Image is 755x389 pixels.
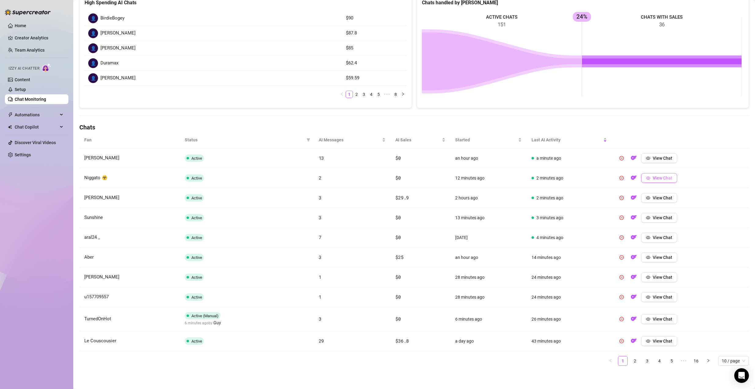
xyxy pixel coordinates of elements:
div: Open Intercom Messenger [734,368,749,383]
button: View Chat [641,153,677,163]
span: right [401,92,405,96]
span: 6 minutes ago by [185,321,221,325]
span: 3 [319,194,321,201]
button: OF [629,336,639,346]
img: OF [631,274,637,280]
span: Izzy AI Chatter [9,66,39,71]
td: 24 minutes ago [527,267,612,287]
span: 3 [319,214,321,220]
div: 👤 [88,73,98,83]
span: eye [646,275,650,279]
span: 2 minutes ago [536,195,563,200]
td: 12 minutes ago [450,168,527,188]
span: Active (Manual) [191,314,219,318]
span: View Chat [653,195,672,200]
li: 16 [691,356,701,366]
a: OF [629,276,639,281]
span: pause-circle [619,216,624,220]
td: 13 minutes ago [450,208,527,228]
div: 👤 [88,43,98,53]
article: $90 [346,15,403,22]
span: Niggato ☣️ [84,175,107,180]
button: View Chat [641,336,677,346]
span: eye [646,339,650,343]
span: AI Messages [319,136,381,143]
a: Settings [15,152,31,157]
span: AI Sales [395,136,440,143]
td: 6 minutes ago [450,307,527,331]
td: 14 minutes ago [527,248,612,267]
span: aral24 _ [84,234,100,240]
img: OF [631,338,637,344]
span: Last AI Activity [532,136,602,143]
span: 3 minutes ago [536,215,563,220]
span: pause-circle [619,255,624,260]
a: 2 [630,356,640,365]
span: $0 [395,214,401,220]
span: eye [646,255,650,260]
button: right [703,356,713,366]
span: 13 [319,155,324,161]
span: Guy [213,319,221,326]
li: 4 [655,356,664,366]
td: 28 minutes ago [450,267,527,287]
th: Fan [79,132,180,148]
span: pause-circle [619,275,624,279]
span: Active [191,176,202,180]
a: OF [629,296,639,301]
a: 16 [691,356,701,365]
a: 2 [353,91,360,98]
button: View Chat [641,213,677,223]
span: $0 [395,316,401,322]
button: View Chat [641,272,677,282]
span: 2 minutes ago [536,176,563,180]
td: 24 minutes ago [527,287,612,307]
span: TurnedOnHot [84,316,111,322]
span: View Chat [653,156,672,161]
span: left [340,92,344,96]
a: Content [15,77,30,82]
button: OF [629,173,639,183]
article: $85 [346,45,403,52]
span: 10 / page [722,356,745,365]
img: OF [631,175,637,181]
span: eye [646,216,650,220]
img: AI Chatter [42,63,51,72]
a: 5 [375,91,382,98]
span: pause-circle [619,339,624,343]
h4: Chats [79,123,749,132]
img: logo-BBDzfeDw.svg [5,9,51,15]
th: AI Messages [314,132,391,148]
th: AI Sales [390,132,450,148]
span: Active [191,275,202,280]
a: Discover Viral Videos [15,140,56,145]
li: 2 [630,356,640,366]
span: filter [307,138,310,142]
button: View Chat [641,193,677,203]
a: Creator Analytics [15,33,64,43]
span: pause-circle [619,176,624,180]
div: 👤 [88,28,98,38]
a: OF [629,236,639,241]
a: OF [629,256,639,261]
a: OF [629,340,639,345]
div: Page Size [718,356,749,366]
span: [PERSON_NAME] [100,75,136,82]
span: 1 [319,274,321,280]
a: 3 [361,91,367,98]
a: OF [629,177,639,182]
a: OF [629,197,639,202]
span: a minute ago [536,156,561,161]
li: Next Page [703,356,713,366]
a: Setup [15,87,26,92]
span: Active [191,235,202,240]
span: right [706,359,710,362]
button: right [399,91,407,98]
span: pause-circle [619,196,624,200]
span: [PERSON_NAME] [84,155,119,161]
a: 4 [655,356,664,365]
span: ••• [679,356,689,366]
span: Aber [84,254,94,260]
span: Active [191,255,202,260]
img: OF [631,294,637,300]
